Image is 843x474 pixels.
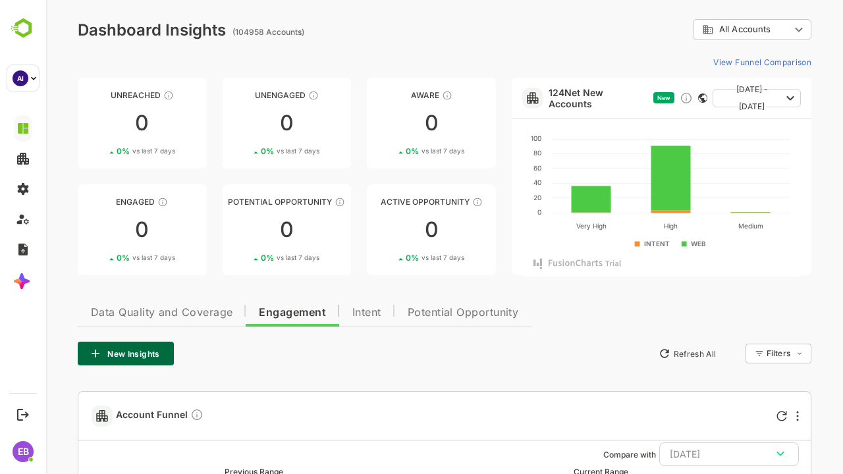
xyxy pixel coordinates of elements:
[177,219,306,240] div: 0
[177,113,306,134] div: 0
[111,197,122,207] div: These accounts are warm, further nurturing would qualify them to MQAs
[288,197,299,207] div: These accounts are MQAs and can be passed on to Inside Sales
[491,208,495,216] text: 0
[362,307,473,318] span: Potential Opportunity
[70,146,129,156] div: 0 %
[45,307,186,318] span: Data Quality and Coverage
[32,219,161,240] div: 0
[177,78,306,169] a: UnengagedThese accounts have not shown enough engagement and need nurturing00%vs last 7 days
[530,222,560,230] text: Very High
[485,134,495,142] text: 100
[321,90,450,100] div: Aware
[487,149,495,157] text: 80
[177,197,306,207] div: Potential Opportunity
[70,408,157,423] span: Account Funnel
[32,78,161,169] a: UnreachedThese accounts have not been engaged with for a defined time period00%vs last 7 days
[662,51,765,72] button: View Funnel Comparison
[13,70,28,86] div: AI
[262,90,273,101] div: These accounts have not shown enough engagement and need nurturing
[487,194,495,201] text: 20
[177,184,306,275] a: Potential OpportunityThese accounts are MQAs and can be passed on to Inside Sales00%vs last 7 days
[32,20,180,39] div: Dashboard Insights
[647,17,765,43] div: All Accounts
[32,113,161,134] div: 0
[557,450,610,460] ag: Compare with
[321,219,450,240] div: 0
[624,446,742,463] div: [DATE]
[144,408,157,423] div: Compare Funnel to any previous dates, and click on any plot in the current funnel to view the det...
[652,93,661,103] div: This card does not support filter and segments
[215,146,273,156] div: 0 %
[375,146,418,156] span: vs last 7 days
[360,146,418,156] div: 0 %
[692,222,717,230] text: Medium
[487,164,495,172] text: 60
[70,253,129,263] div: 0 %
[673,24,724,34] span: All Accounts
[14,406,32,423] button: Logout
[177,90,306,100] div: Unengaged
[607,343,676,364] button: Refresh All
[360,253,418,263] div: 0 %
[750,411,753,421] div: More
[656,24,744,36] div: All Accounts
[7,16,40,41] img: BambooboxLogoMark.f1c84d78b4c51b1a7b5f700c9845e183.svg
[321,113,450,134] div: 0
[719,342,765,365] div: Filters
[32,342,128,365] button: New Insights
[215,253,273,263] div: 0 %
[487,178,495,186] text: 40
[306,307,335,318] span: Intent
[321,78,450,169] a: AwareThese accounts have just entered the buying cycle and need further nurturing00%vs last 7 days
[618,222,632,230] text: High
[186,27,262,37] ag: (104958 Accounts)
[613,442,753,466] button: [DATE]
[213,307,280,318] span: Engagement
[503,87,602,109] a: 124Net New Accounts
[321,197,450,207] div: Active Opportunity
[426,197,437,207] div: These accounts have open opportunities which might be at any of the Sales Stages
[86,146,129,156] span: vs last 7 days
[611,94,624,101] span: New
[721,348,744,358] div: Filters
[375,253,418,263] span: vs last 7 days
[730,411,741,421] div: Refresh
[13,441,34,462] div: EB
[321,184,450,275] a: Active OpportunityThese accounts have open opportunities which might be at any of the Sales Stage...
[32,90,161,100] div: Unreached
[32,184,161,275] a: EngagedThese accounts are warm, further nurturing would qualify them to MQAs00%vs last 7 days
[32,197,161,207] div: Engaged
[396,90,406,101] div: These accounts have just entered the buying cycle and need further nurturing
[634,92,647,105] div: Discover new ICP-fit accounts showing engagement — via intent surges, anonymous website visits, L...
[666,89,755,107] button: [DATE] - [DATE]
[677,81,735,115] span: [DATE] - [DATE]
[231,253,273,263] span: vs last 7 days
[86,253,129,263] span: vs last 7 days
[117,90,128,101] div: These accounts have not been engaged with for a defined time period
[231,146,273,156] span: vs last 7 days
